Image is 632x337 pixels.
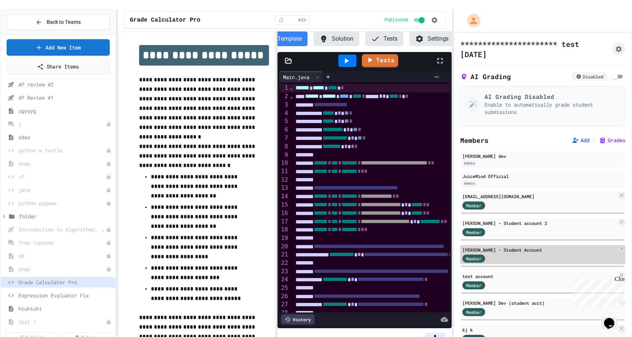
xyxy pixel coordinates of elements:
[18,133,113,141] span: sdas
[462,180,476,186] div: Admin
[462,247,617,253] div: [PERSON_NAME] - Student Account
[18,186,106,194] span: java
[47,18,81,26] span: Back to Teams
[460,12,482,29] div: My Account
[385,16,426,25] div: Content is published and visible to students
[279,159,289,167] div: 10
[279,117,289,126] div: 5
[281,314,315,325] div: History
[385,17,408,23] span: Published
[7,39,110,56] a: Add New Item
[462,160,476,166] div: Admin
[572,72,608,81] div: Disabled
[3,3,51,47] div: Chat with us now!Close
[592,136,596,145] span: |
[466,255,482,262] span: Member
[130,16,200,25] span: Grade Calculator Pro
[289,84,294,91] span: Fold line
[279,267,289,276] div: 23
[612,42,625,56] button: Assignment Settings
[279,151,289,159] div: 9
[7,59,110,74] a: Share Items
[289,93,294,100] span: Fold line
[279,209,289,218] div: 16
[106,240,111,245] div: Unpublished
[279,292,289,301] div: 26
[279,84,289,92] div: 1
[611,72,620,81] span: Enable AI Grading
[279,142,289,151] div: 8
[279,73,313,81] div: Main.java
[279,134,289,142] div: 7
[106,253,111,259] div: Unpublished
[362,54,398,67] a: Tests
[409,32,455,46] button: Settings
[279,251,289,259] div: 21
[462,173,623,179] div: JuiceMind Official
[279,259,289,267] div: 22
[279,300,289,309] div: 27
[279,176,289,184] div: 12
[279,242,289,251] div: 20
[106,319,111,325] div: Unpublished
[572,137,589,144] button: Add
[18,199,106,207] span: python pygame
[279,126,289,134] div: 6
[279,109,289,118] div: 4
[365,32,403,46] button: Tests
[18,107,113,115] span: ugyuyg
[272,32,308,46] button: Template
[18,81,113,88] span: AP review #2
[18,292,113,299] span: Expression Evaluator Fix
[279,226,289,234] div: 18
[462,326,617,333] div: kj k
[18,265,106,273] span: snap
[599,137,625,144] button: Grades
[106,188,111,193] div: Unpublished
[279,284,289,292] div: 25
[106,122,111,127] div: Unpublished
[106,174,111,179] div: Unpublished
[279,92,289,101] div: 2
[106,267,111,272] div: Unpublished
[466,229,482,236] span: Member
[466,282,482,289] span: Member
[279,167,289,176] div: 11
[18,318,106,326] span: test 1
[462,193,617,200] div: [EMAIL_ADDRESS][DOMAIN_NAME]
[462,273,617,279] div: test account
[106,161,111,166] div: Unpublished
[18,147,106,154] span: python w turtle
[279,101,289,109] div: 3
[601,308,625,330] iframe: chat widget
[279,184,289,192] div: 13
[462,300,617,306] div: [PERSON_NAME] Dev (student acct)
[484,92,619,101] h3: AI Grading Disabled
[460,135,488,145] h2: Members
[18,226,106,233] span: Introduction to Algorithms, Programming, and Compilers
[106,227,111,232] div: Unpublished
[279,218,289,226] div: 17
[18,305,113,312] span: hiuhiuhi
[18,120,106,128] span: j
[106,148,111,153] div: Unpublished
[7,14,110,30] button: Back to Teams
[18,278,113,286] span: Grade Calculator Pro
[460,71,511,82] h2: AI Grading
[466,309,482,315] span: Member
[298,17,306,23] span: min
[18,160,106,167] span: snap
[106,201,111,206] div: Unpublished
[466,202,482,209] span: Member
[279,201,289,209] div: 15
[18,239,106,247] span: free rsponse
[18,94,113,101] span: AP Review #1
[279,234,289,242] div: 19
[279,309,289,317] div: 28
[462,153,623,159] div: [PERSON_NAME] dev
[279,71,322,82] div: Main.java
[484,101,619,116] p: Enable to automatically grade student submissions
[18,252,106,260] span: dd
[279,275,289,284] div: 24
[18,173,106,181] span: vf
